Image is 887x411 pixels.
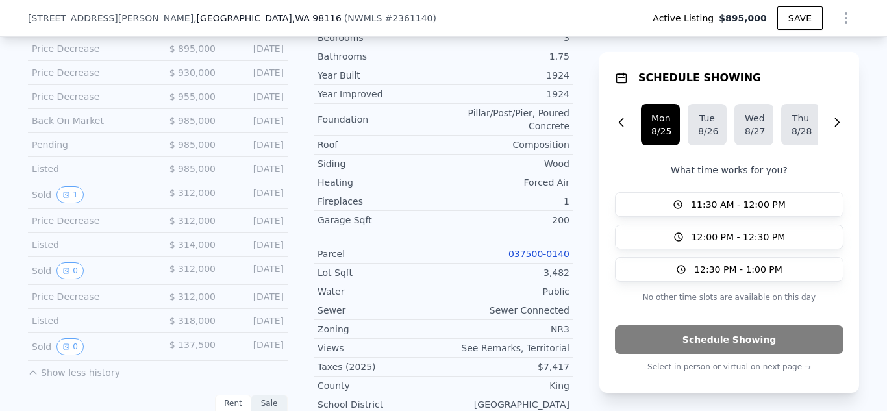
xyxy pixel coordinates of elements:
[792,112,810,125] div: Thu
[651,112,669,125] div: Mon
[32,262,147,279] div: Sold
[833,5,859,31] button: Show Options
[318,113,443,126] div: Foundation
[443,106,569,132] div: Pillar/Post/Pier, Poured Concrete
[169,292,216,302] span: $ 312,000
[615,164,843,177] p: What time works for you?
[615,257,843,282] button: 12:30 PM - 1:00 PM
[615,225,843,249] button: 12:00 PM - 12:30 PM
[318,157,443,170] div: Siding
[443,398,569,411] div: [GEOGRAPHIC_DATA]
[745,125,763,138] div: 8/27
[615,192,843,217] button: 11:30 AM - 12:00 PM
[698,112,716,125] div: Tue
[226,138,284,151] div: [DATE]
[32,338,147,355] div: Sold
[169,68,216,78] span: $ 930,000
[745,112,763,125] div: Wed
[56,186,84,203] button: View historical data
[792,125,810,138] div: 8/28
[169,264,216,274] span: $ 312,000
[318,379,443,392] div: County
[443,266,569,279] div: 3,482
[32,186,147,203] div: Sold
[443,304,569,317] div: Sewer Connected
[615,290,843,305] p: No other time slots are available on this day
[32,290,147,303] div: Price Decrease
[443,69,569,82] div: 1924
[32,314,147,327] div: Listed
[226,114,284,127] div: [DATE]
[169,92,216,102] span: $ 955,000
[169,116,216,126] span: $ 985,000
[443,50,569,63] div: 1.75
[226,66,284,79] div: [DATE]
[443,195,569,208] div: 1
[318,285,443,298] div: Water
[226,186,284,203] div: [DATE]
[32,214,147,227] div: Price Decrease
[641,104,680,145] button: Mon8/25
[384,13,432,23] span: # 2361140
[318,50,443,63] div: Bathrooms
[226,262,284,279] div: [DATE]
[777,6,823,30] button: SAVE
[194,12,342,25] span: , [GEOGRAPHIC_DATA]
[56,338,84,355] button: View historical data
[688,104,727,145] button: Tue8/26
[28,12,194,25] span: [STREET_ADDRESS][PERSON_NAME]
[226,314,284,327] div: [DATE]
[443,176,569,189] div: Forced Air
[734,104,773,145] button: Wed8/27
[318,214,443,227] div: Garage Sqft
[318,342,443,355] div: Views
[615,325,843,354] button: Schedule Showing
[443,138,569,151] div: Composition
[56,262,84,279] button: View historical data
[226,238,284,251] div: [DATE]
[169,340,216,350] span: $ 137,500
[169,140,216,150] span: $ 985,000
[169,240,216,250] span: $ 314,000
[443,379,569,392] div: King
[32,238,147,251] div: Listed
[318,247,443,260] div: Parcel
[443,342,569,355] div: See Remarks, Territorial
[694,263,782,276] span: 12:30 PM - 1:00 PM
[32,90,147,103] div: Price Decrease
[443,88,569,101] div: 1924
[508,249,569,259] a: 037500-0140
[318,398,443,411] div: School District
[653,12,719,25] span: Active Listing
[292,13,342,23] span: , WA 98116
[318,176,443,189] div: Heating
[443,285,569,298] div: Public
[32,162,147,175] div: Listed
[318,69,443,82] div: Year Built
[443,31,569,44] div: 3
[318,88,443,101] div: Year Improved
[698,125,716,138] div: 8/26
[32,114,147,127] div: Back On Market
[692,230,786,243] span: 12:00 PM - 12:30 PM
[781,104,820,145] button: Thu8/28
[344,12,436,25] div: ( )
[347,13,382,23] span: NWMLS
[443,360,569,373] div: $7,417
[318,31,443,44] div: Bedrooms
[318,304,443,317] div: Sewer
[226,162,284,175] div: [DATE]
[443,157,569,170] div: Wood
[691,198,786,211] span: 11:30 AM - 12:00 PM
[615,359,843,375] p: Select in person or virtual on next page →
[226,42,284,55] div: [DATE]
[32,42,147,55] div: Price Decrease
[318,195,443,208] div: Fireplaces
[318,323,443,336] div: Zoning
[226,214,284,227] div: [DATE]
[443,214,569,227] div: 200
[719,12,767,25] span: $895,000
[32,66,147,79] div: Price Decrease
[318,138,443,151] div: Roof
[32,138,147,151] div: Pending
